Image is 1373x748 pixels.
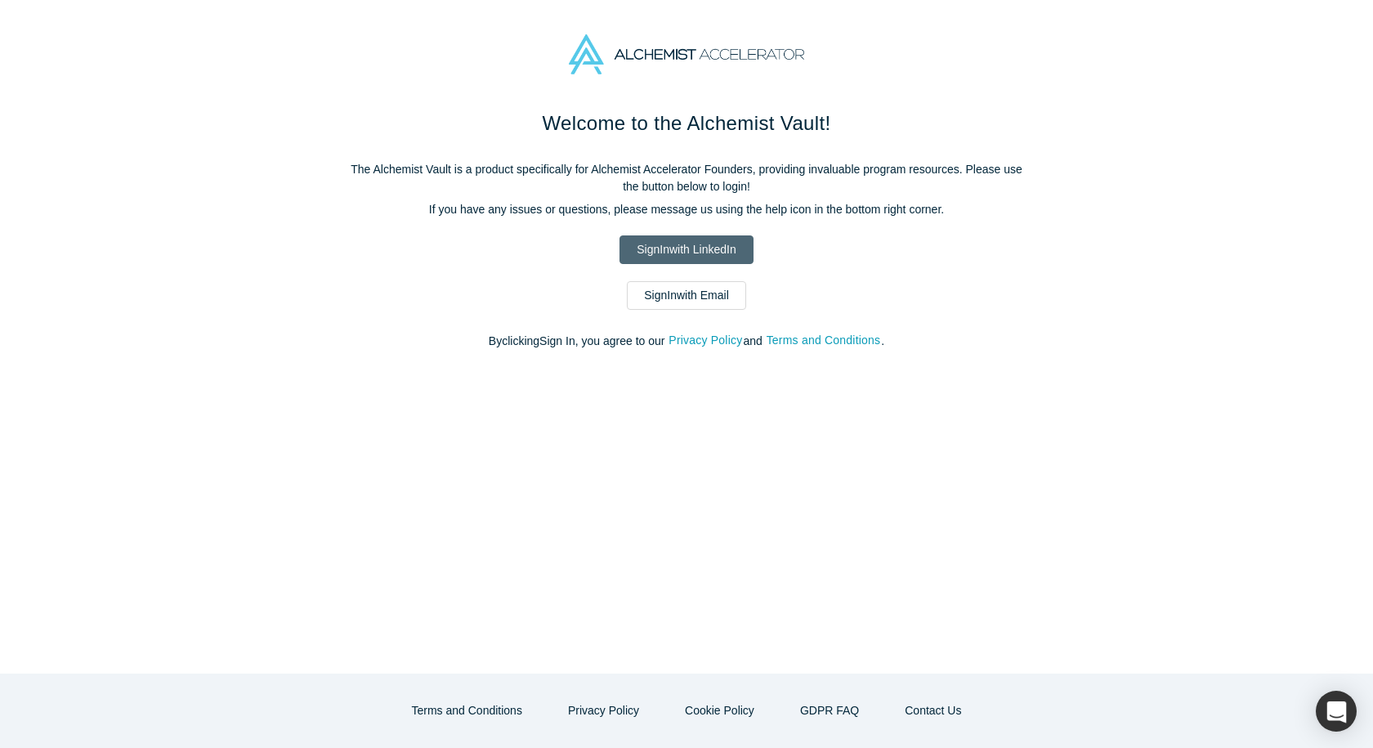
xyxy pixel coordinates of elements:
a: GDPR FAQ [783,696,876,725]
button: Cookie Policy [668,696,771,725]
p: By clicking Sign In , you agree to our and . [343,333,1030,350]
button: Contact Us [888,696,978,725]
button: Privacy Policy [668,331,743,350]
button: Privacy Policy [551,696,656,725]
button: Terms and Conditions [766,331,882,350]
a: SignInwith LinkedIn [619,235,753,264]
a: SignInwith Email [627,281,746,310]
p: If you have any issues or questions, please message us using the help icon in the bottom right co... [343,201,1030,218]
img: Alchemist Accelerator Logo [569,34,804,74]
h1: Welcome to the Alchemist Vault! [343,109,1030,138]
button: Terms and Conditions [395,696,539,725]
p: The Alchemist Vault is a product specifically for Alchemist Accelerator Founders, providing inval... [343,161,1030,195]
